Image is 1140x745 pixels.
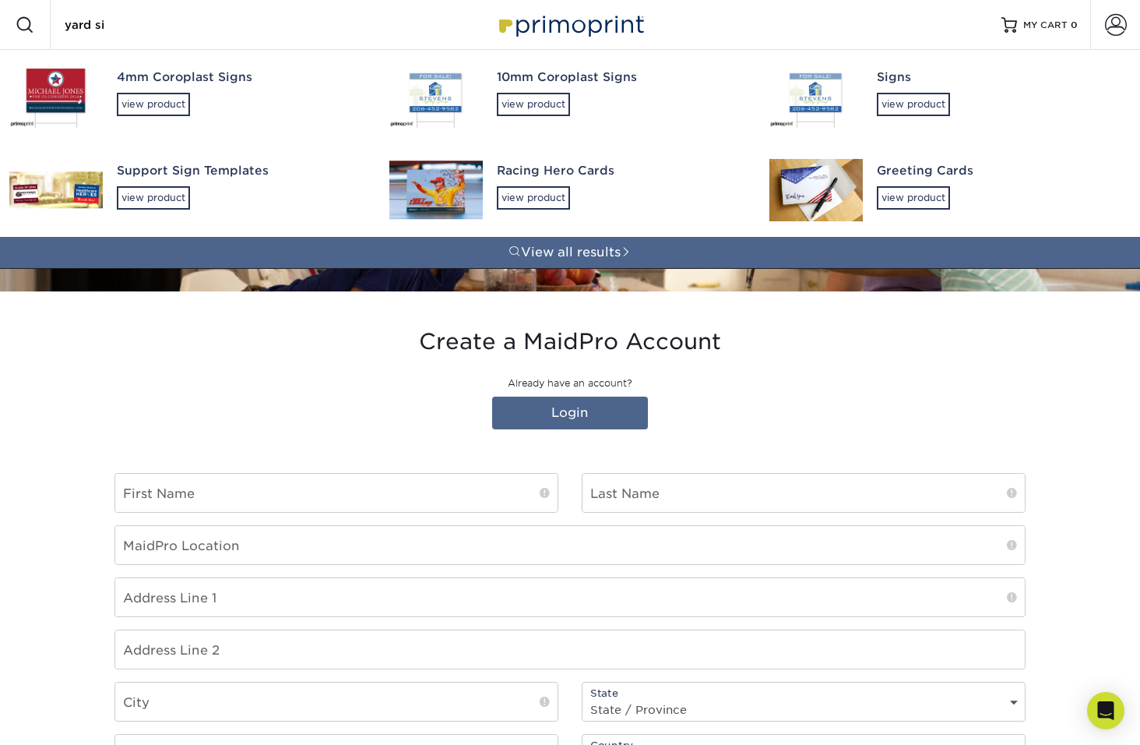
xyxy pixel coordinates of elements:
[117,162,361,180] div: Support Sign Templates
[877,69,1121,87] div: Signs
[492,397,648,429] a: Login
[497,162,741,180] div: Racing Hero Cards
[769,65,863,128] img: Signs
[497,186,570,210] div: view product
[492,8,648,41] img: Primoprint
[380,143,760,237] a: Racing Hero Cardsview product
[114,376,1026,390] p: Already have an account?
[117,69,361,87] div: 4mm Coroplast Signs
[1023,19,1068,32] span: MY CART
[877,162,1121,180] div: Greeting Cards
[380,50,760,143] a: 10mm Coroplast Signsview product
[9,171,103,208] img: Support Sign Templates
[63,16,215,34] input: SEARCH PRODUCTS.....
[389,161,483,219] img: Racing Hero Cards
[114,329,1026,355] h3: Create a MaidPro Account
[389,65,483,128] img: 10mm Coroplast Signs
[1071,19,1078,30] span: 0
[1087,692,1124,729] div: Open Intercom Messenger
[497,69,741,87] div: 10mm Coroplast Signs
[117,186,190,210] div: view product
[769,159,863,221] img: Greeting Cards
[117,93,190,116] div: view product
[877,186,950,210] div: view product
[760,50,1140,143] a: Signsview product
[9,65,103,128] img: 4mm Coroplast Signs
[877,93,950,116] div: view product
[497,93,570,116] div: view product
[760,143,1140,237] a: Greeting Cardsview product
